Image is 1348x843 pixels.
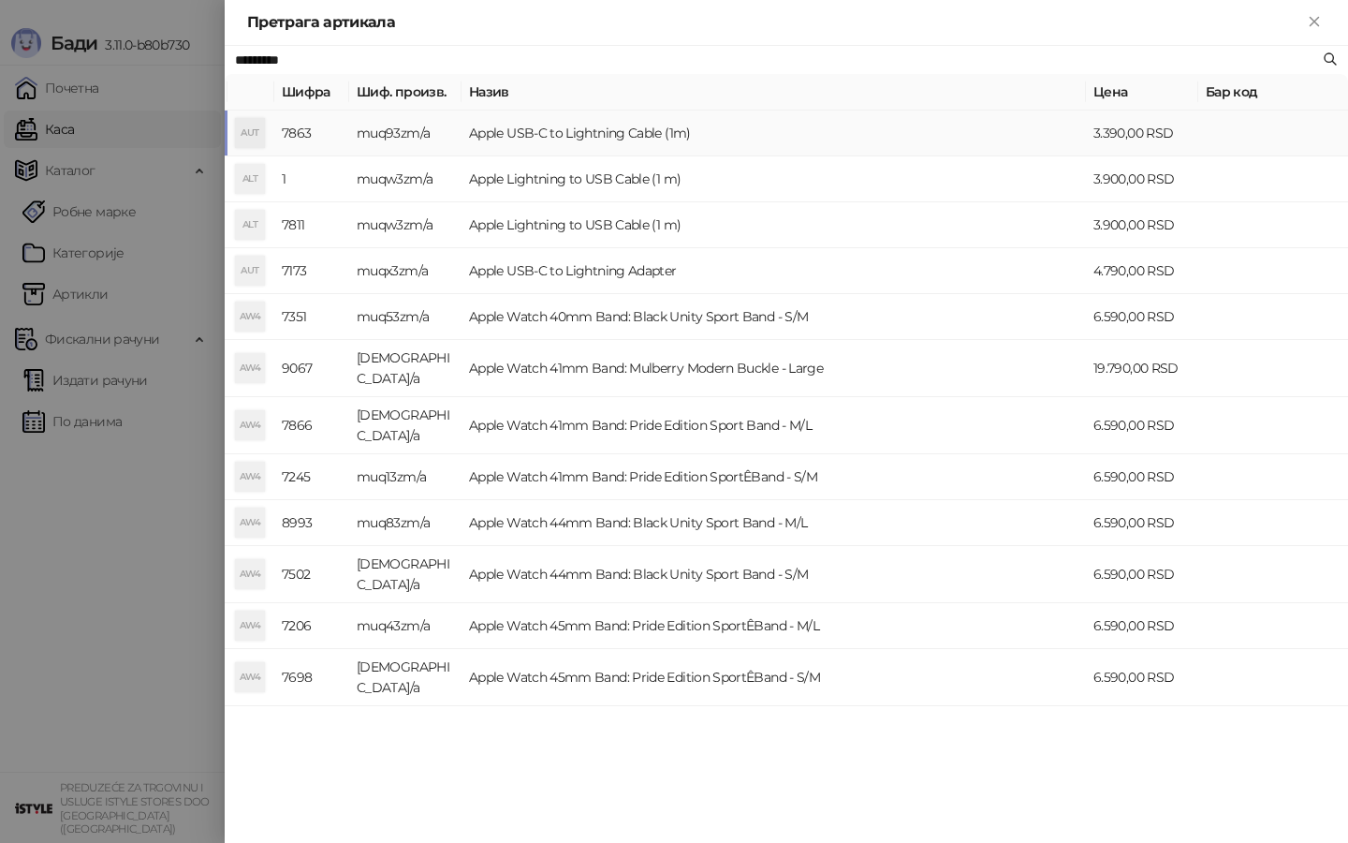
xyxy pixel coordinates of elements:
[235,118,265,148] div: AUT
[274,546,349,603] td: 7502
[462,649,1086,706] td: Apple Watch 45mm Band: Pride Edition SportÊBand - S/M
[274,603,349,649] td: 7206
[1086,649,1198,706] td: 6.590,00 RSD
[235,164,265,194] div: ALT
[462,156,1086,202] td: Apple Lightning to USB Cable (1 m)
[274,202,349,248] td: 7811
[235,302,265,332] div: AW4
[274,397,349,454] td: 7866
[462,454,1086,500] td: Apple Watch 41mm Band: Pride Edition SportÊBand - S/M
[1086,74,1198,111] th: Цена
[462,294,1086,340] td: Apple Watch 40mm Band: Black Unity Sport Band - S/M
[274,74,349,111] th: Шифра
[349,340,462,397] td: [DEMOGRAPHIC_DATA]/a
[235,210,265,240] div: ALT
[1086,546,1198,603] td: 6.590,00 RSD
[462,397,1086,454] td: Apple Watch 41mm Band: Pride Edition Sport Band - M/L
[1086,248,1198,294] td: 4.790,00 RSD
[462,706,1086,763] td: Apple Watch 45mm Nike Band: Blue Flame Nike Sport Band - M/L
[1086,706,1198,763] td: 6.590,00 RSD
[462,248,1086,294] td: Apple USB-C to Lightning Adapter
[274,340,349,397] td: 9067
[1086,454,1198,500] td: 6.590,00 RSD
[1086,111,1198,156] td: 3.390,00 RSD
[462,500,1086,546] td: Apple Watch 44mm Band: Black Unity Sport Band - M/L
[274,294,349,340] td: 7351
[1086,156,1198,202] td: 3.900,00 RSD
[1086,397,1198,454] td: 6.590,00 RSD
[235,410,265,440] div: AW4
[235,559,265,589] div: AW4
[1086,202,1198,248] td: 3.900,00 RSD
[274,706,349,763] td: 7663
[349,706,462,763] td: [DEMOGRAPHIC_DATA]/a
[349,156,462,202] td: muqw3zm/a
[349,74,462,111] th: Шиф. произв.
[349,294,462,340] td: muq53zm/a
[274,248,349,294] td: 7173
[274,156,349,202] td: 1
[1086,294,1198,340] td: 6.590,00 RSD
[1086,500,1198,546] td: 6.590,00 RSD
[235,611,265,641] div: AW4
[462,546,1086,603] td: Apple Watch 44mm Band: Black Unity Sport Band - S/M
[462,74,1086,111] th: Назив
[349,649,462,706] td: [DEMOGRAPHIC_DATA]/a
[235,256,265,286] div: AUT
[247,11,1303,34] div: Претрага артикала
[274,500,349,546] td: 8993
[349,603,462,649] td: muq43zm/a
[462,340,1086,397] td: Apple Watch 41mm Band: Mulberry Modern Buckle - Large
[349,454,462,500] td: muq13zm/a
[274,649,349,706] td: 7698
[235,353,265,383] div: AW4
[235,462,265,492] div: AW4
[349,111,462,156] td: muq93zm/a
[349,500,462,546] td: muq83zm/a
[462,111,1086,156] td: Apple USB-C to Lightning Cable (1m)
[1086,340,1198,397] td: 19.790,00 RSD
[462,603,1086,649] td: Apple Watch 45mm Band: Pride Edition SportÊBand - M/L
[349,248,462,294] td: muqx3zm/a
[274,454,349,500] td: 7245
[349,546,462,603] td: [DEMOGRAPHIC_DATA]/a
[462,202,1086,248] td: Apple Lightning to USB Cable (1 m)
[274,111,349,156] td: 7863
[349,202,462,248] td: muqw3zm/a
[235,662,265,692] div: AW4
[1303,11,1326,34] button: Close
[1198,74,1348,111] th: Бар код
[1086,603,1198,649] td: 6.590,00 RSD
[349,397,462,454] td: [DEMOGRAPHIC_DATA]/a
[235,508,265,538] div: AW4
